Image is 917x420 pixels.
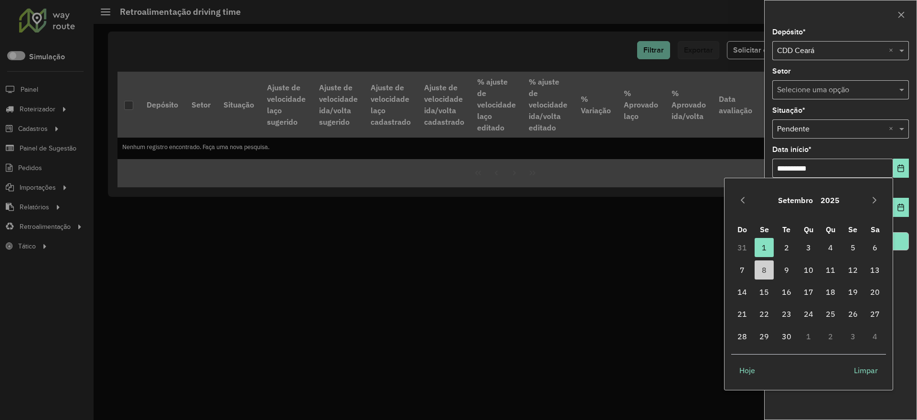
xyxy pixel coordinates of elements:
td: 2 [820,325,842,347]
button: Choose Month [774,189,817,212]
span: Do [737,225,747,234]
td: 15 [753,281,775,303]
span: Limpar [854,365,878,376]
button: Previous Month [735,193,750,208]
td: 22 [753,303,775,325]
span: 29 [755,327,774,346]
span: Se [760,225,769,234]
span: 4 [821,238,840,257]
span: Qu [804,225,813,234]
span: Hoje [739,365,755,376]
span: Clear all [889,123,897,135]
td: 23 [775,303,797,325]
td: 4 [820,237,842,258]
td: 10 [798,259,820,281]
label: Situação [772,105,805,116]
span: 9 [777,260,796,280]
td: 12 [842,259,864,281]
span: 20 [865,282,885,302]
td: 3 [842,325,864,347]
span: 2 [777,238,796,257]
span: 6 [865,238,885,257]
span: 3 [799,238,818,257]
button: Choose Date [893,159,909,178]
span: 27 [865,304,885,323]
button: Choose Year [817,189,843,212]
span: 12 [843,260,863,280]
span: 8 [755,260,774,280]
td: 16 [775,281,797,303]
span: Te [782,225,790,234]
td: 14 [731,281,753,303]
span: 21 [733,304,752,323]
button: Choose Date [893,198,909,217]
td: 9 [775,259,797,281]
label: Setor [772,65,791,77]
td: 3 [798,237,820,258]
td: 1 [798,325,820,347]
td: 21 [731,303,753,325]
span: 23 [777,304,796,323]
span: 17 [799,282,818,302]
span: 11 [821,260,840,280]
span: 13 [865,260,885,280]
button: Limpar [846,361,886,380]
td: 25 [820,303,842,325]
span: 28 [733,327,752,346]
button: Next Month [867,193,882,208]
td: 26 [842,303,864,325]
td: 4 [864,325,886,347]
span: 30 [777,327,796,346]
span: 7 [733,260,752,280]
span: 25 [821,304,840,323]
span: 15 [755,282,774,302]
span: Sa [871,225,880,234]
span: 5 [843,238,863,257]
td: 27 [864,303,886,325]
td: 6 [864,237,886,258]
button: Hoje [731,361,763,380]
span: 14 [733,282,752,302]
td: 17 [798,281,820,303]
span: 26 [843,304,863,323]
span: 1 [755,238,774,257]
td: 8 [753,259,775,281]
td: 30 [775,325,797,347]
td: 13 [864,259,886,281]
label: Data início [772,144,811,155]
span: Se [848,225,857,234]
td: 24 [798,303,820,325]
span: 24 [799,304,818,323]
td: 31 [731,237,753,258]
td: 1 [753,237,775,258]
td: 29 [753,325,775,347]
td: 2 [775,237,797,258]
td: 7 [731,259,753,281]
td: 19 [842,281,864,303]
span: 10 [799,260,818,280]
div: Choose Date [724,178,893,390]
td: 5 [842,237,864,258]
span: 22 [755,304,774,323]
span: 19 [843,282,863,302]
label: Depósito [772,26,806,38]
td: 28 [731,325,753,347]
span: Clear all [889,45,897,56]
span: 18 [821,282,840,302]
span: 16 [777,282,796,302]
td: 11 [820,259,842,281]
span: Qu [826,225,835,234]
td: 18 [820,281,842,303]
td: 20 [864,281,886,303]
